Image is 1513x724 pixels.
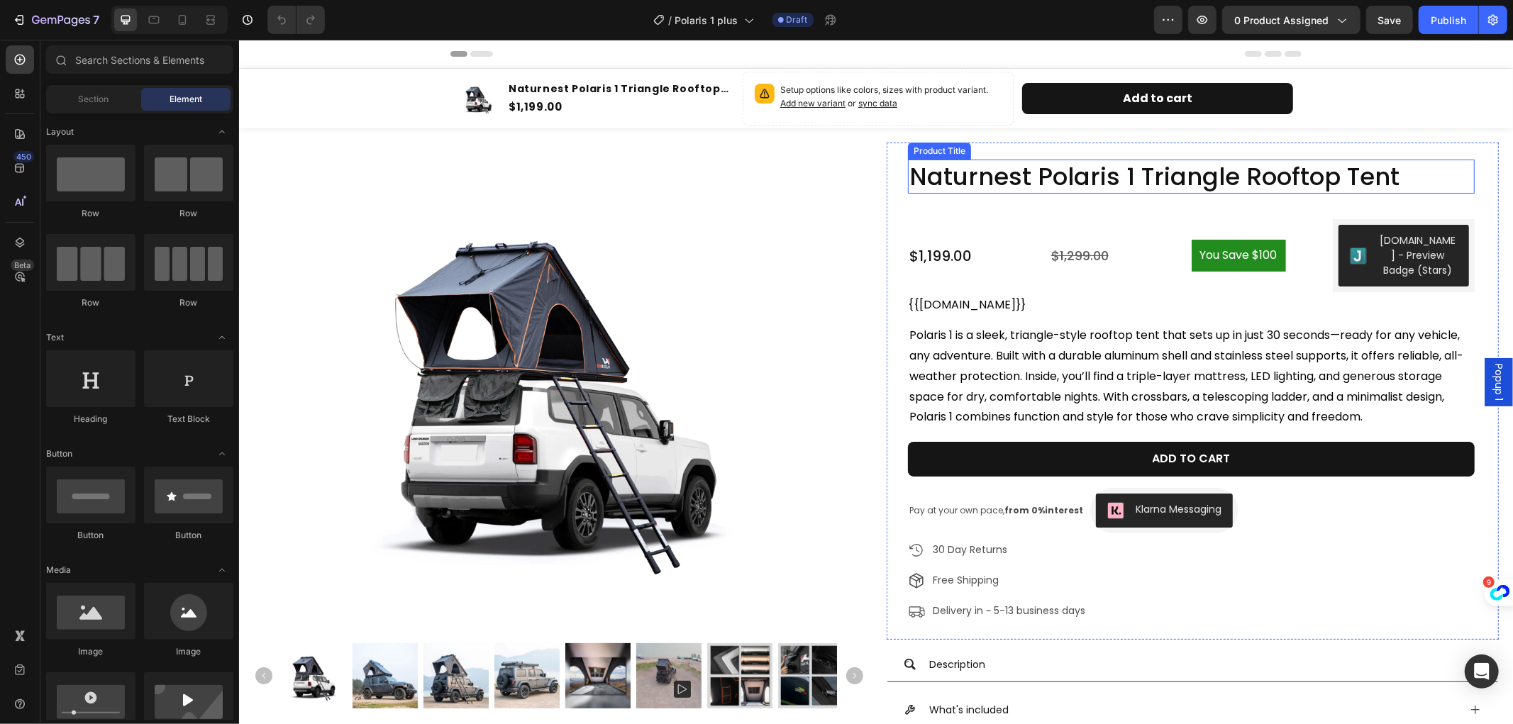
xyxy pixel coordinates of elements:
div: [DOMAIN_NAME] - Preview Badge (Stars) [1139,194,1219,238]
span: Popup 1 [1253,324,1267,361]
img: Judgeme.png [1111,208,1128,225]
button: Publish [1419,6,1478,34]
pre: You Save $100 [953,200,1047,232]
p: 7 [93,11,99,28]
div: Button [46,529,135,542]
span: Media [46,564,71,577]
button: 0 product assigned [1222,6,1360,34]
button: Add to cart [669,402,1236,437]
button: Carousel Back Arrow [16,628,33,645]
span: Add new variant [541,58,606,69]
span: Save [1378,14,1402,26]
div: Beta [11,260,34,271]
div: Text Block [144,413,233,425]
button: Judge.me - Preview Badge (Stars) [1099,185,1230,247]
span: Text [46,331,64,344]
span: Element [170,93,202,106]
span: Button [46,447,72,460]
span: sync data [619,58,658,69]
span: or [606,58,658,69]
div: Row [144,296,233,309]
h1: Naturnest Polaris 1 Triangle Rooftop Tent [669,120,1236,154]
p: Setup options like colors, sizes with product variant. [541,44,763,71]
iframe: Design area [239,40,1513,724]
div: Publish [1431,13,1466,28]
div: $1,199.00 [669,206,811,227]
div: Undo/Redo [267,6,325,34]
p: Description [690,616,746,634]
p: Delivery in ~ 5-13 business days [694,562,846,580]
img: CKSe1sH0lu8CEAE=.png [868,462,885,479]
h1: Naturnest Polaris 1 Triangle Rooftop Tent [268,40,495,58]
div: Image [144,645,233,658]
button: Add to cart [783,43,1054,75]
div: Row [144,207,233,220]
span: Polaris 1 is a sleek, triangle-style rooftop tent that sets up in just 30 seconds—ready for any v... [670,287,1224,385]
span: Section [79,93,109,106]
div: Open Intercom Messenger [1465,655,1499,689]
div: Product Title [672,105,729,118]
span: Toggle open [211,559,233,581]
button: Klarna Messaging [857,454,994,488]
p: 30 Day Returns [694,501,846,519]
span: Toggle open [211,442,233,465]
button: 7 [6,6,106,34]
div: Row [46,207,135,220]
span: Layout [46,126,74,138]
p: What's included [690,662,770,679]
span: Polaris 1 plus [675,13,738,28]
div: Row [46,296,135,309]
div: {{[DOMAIN_NAME]}} [669,257,1236,274]
div: Image [46,645,135,658]
div: $1,199.00 [268,58,495,77]
span: Toggle open [211,326,233,349]
div: Button [144,529,233,542]
span: Toggle open [211,121,233,143]
p: Free Shipping [694,532,846,550]
span: Draft [787,13,808,26]
div: $1,299.00 [811,206,953,225]
button: Carousel Next Arrow [607,628,624,645]
span: / [669,13,672,28]
p: Pay at your own pace, [670,463,844,479]
div: Klarna Messaging [897,462,982,477]
div: Heading [46,413,135,425]
button: Save [1366,6,1413,34]
input: Search Sections & Elements [46,45,233,74]
span: 0 product assigned [1234,13,1329,28]
div: 450 [13,151,34,162]
strong: from 0%interest [765,464,844,477]
div: Add to cart [884,49,953,69]
div: Add to cart [914,412,992,427]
